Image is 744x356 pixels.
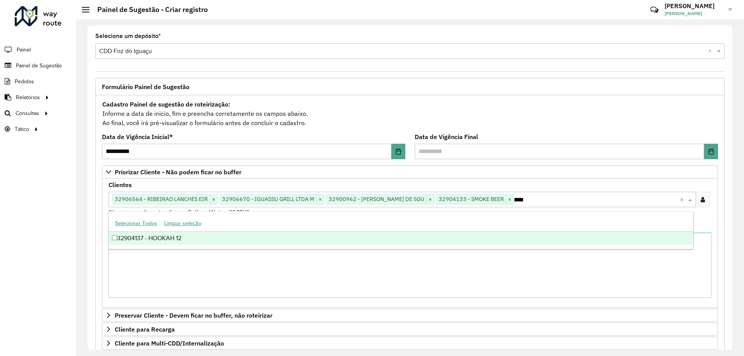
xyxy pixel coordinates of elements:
[415,132,478,141] label: Data de Vigência Final
[437,194,506,204] span: 32904133 - SMOKE BEER
[15,109,39,117] span: Consultas
[113,194,210,204] span: 32906564 - RIBEIRAO LANCHES EIR
[102,165,718,179] a: Priorizar Cliente - Não podem ficar no buffer
[708,46,715,56] span: Clear all
[665,2,723,10] h3: [PERSON_NAME]
[426,195,434,204] span: ×
[102,132,173,141] label: Data de Vigência Inicial
[102,323,718,336] a: Cliente para Recarga
[102,99,718,128] div: Informe a data de inicio, fim e preencha corretamente os campos abaixo. Ao final, você irá pré-vi...
[95,31,161,41] label: Selecione um depósito
[17,46,31,54] span: Painel
[115,312,272,318] span: Preservar Cliente - Devem ficar no buffer, não roteirizar
[15,125,29,133] span: Tático
[115,340,224,346] span: Cliente para Multi-CDD/Internalização
[102,100,230,108] strong: Cadastro Painel de sugestão de roteirização:
[161,217,205,229] button: Limpar seleção
[316,195,324,204] span: ×
[102,84,189,90] span: Formulário Painel de Sugestão
[102,337,718,350] a: Cliente para Multi-CDD/Internalização
[506,195,513,204] span: ×
[704,144,718,159] button: Choose Date
[220,194,316,204] span: 32906670 - IGUASSU GRILL LTDA M
[108,180,132,189] label: Clientes
[16,62,62,70] span: Painel de Sugestão
[646,2,663,18] a: Contato Rápido
[115,326,175,332] span: Cliente para Recarga
[391,144,405,159] button: Choose Date
[210,195,217,204] span: ×
[680,195,686,204] span: Clear all
[90,5,208,14] h2: Painel de Sugestão - Criar registro
[327,194,426,204] span: 32900962 - [PERSON_NAME] DE SOU
[665,10,723,17] span: [PERSON_NAME]
[102,179,718,308] div: Priorizar Cliente - Não podem ficar no buffer
[108,209,250,216] small: Clientes que não podem ficar no Buffer – Máximo 50 PDVS
[102,309,718,322] a: Preservar Cliente - Devem ficar no buffer, não roteirizar
[115,169,241,175] span: Priorizar Cliente - Não podem ficar no buffer
[15,77,34,86] span: Pedidos
[16,93,40,101] span: Relatórios
[109,232,693,245] div: 32904137 - HOOKAH 12
[108,211,694,249] ng-dropdown-panel: Options list
[112,217,161,229] button: Selecionar Todos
